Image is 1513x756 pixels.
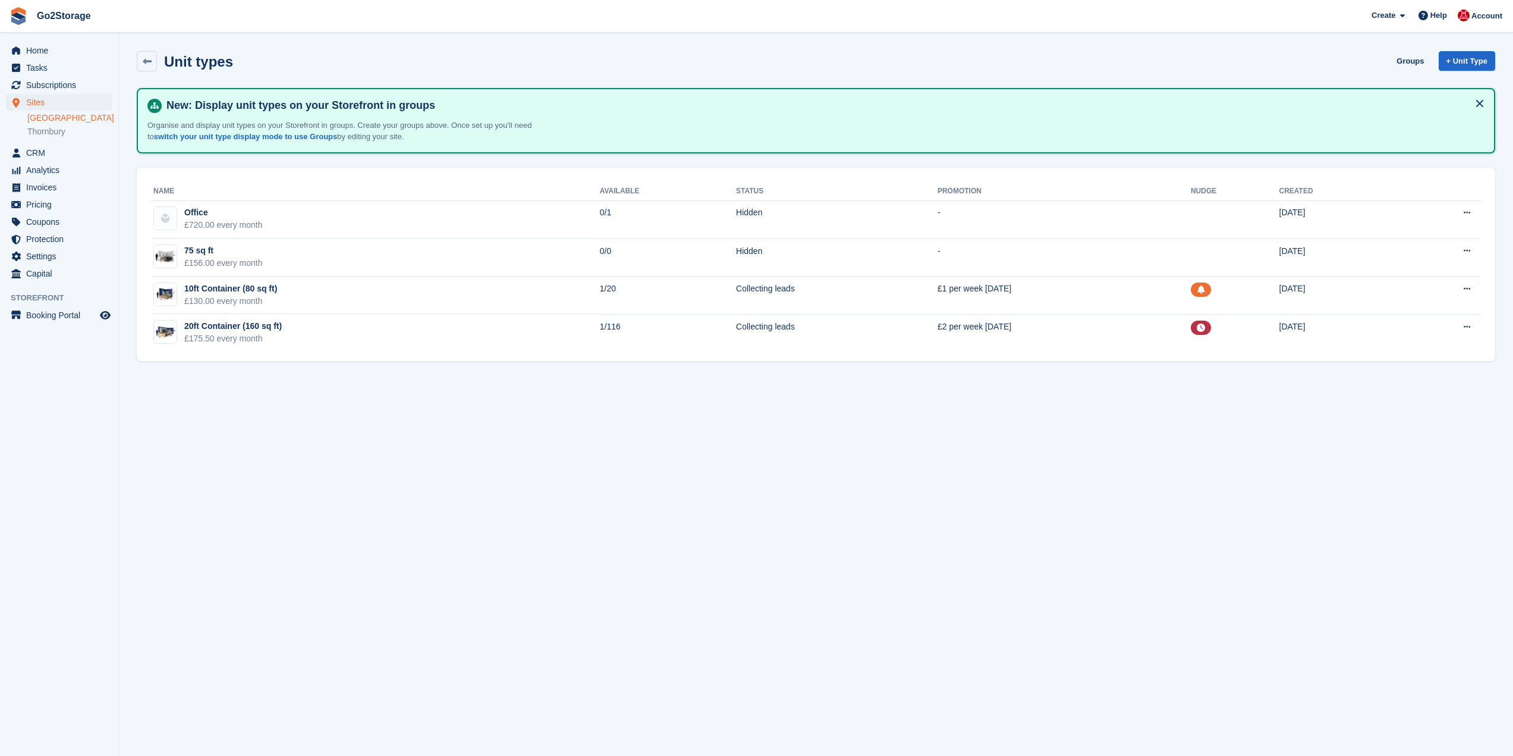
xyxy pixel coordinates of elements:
td: [DATE] [1279,239,1396,277]
a: menu [6,145,112,161]
span: CRM [26,145,97,161]
span: Storefront [11,292,118,304]
span: Help [1430,10,1447,21]
a: menu [6,42,112,59]
a: menu [6,248,112,265]
td: Collecting leads [736,314,938,352]
img: 20-ft-container%20(7).jpg [154,324,177,341]
td: 0/0 [600,239,736,277]
td: [DATE] [1279,314,1396,352]
td: 1/20 [600,277,736,315]
th: Promotion [938,182,1191,201]
td: Collecting leads [736,277,938,315]
a: switch your unit type display mode to use Groups [154,132,337,141]
div: 10ft Container (80 sq ft) [184,283,277,295]
div: £130.00 every month [184,295,277,308]
a: menu [6,196,112,213]
span: Coupons [26,214,97,230]
span: Invoices [26,179,97,196]
td: 1/116 [600,314,736,352]
img: James Pearson [1458,10,1470,21]
a: Groups [1392,51,1429,71]
a: menu [6,59,112,76]
span: Subscriptions [26,77,97,93]
a: menu [6,162,112,178]
td: Hidden [736,239,938,277]
div: 75 sq ft [184,244,263,257]
div: 20ft Container (160 sq ft) [184,320,282,332]
a: menu [6,94,112,111]
img: 75.jpg [154,248,177,265]
a: [GEOGRAPHIC_DATA] [27,112,112,124]
th: Nudge [1191,182,1279,201]
a: Preview store [98,308,112,322]
a: + Unit Type [1439,51,1495,71]
img: stora-icon-8386f47178a22dfd0bd8f6a31ec36ba5ce8667c1dd55bd0f319d3a0aa187defe.svg [10,7,27,25]
span: Sites [26,94,97,111]
th: Status [736,182,938,201]
img: blank-unit-type-icon-ffbac7b88ba66c5e286b0e438baccc4b9c83835d4c34f86887a83fc20ec27e7b.svg [154,207,177,230]
td: [DATE] [1279,277,1396,315]
td: 0/1 [600,200,736,239]
th: Created [1279,182,1396,201]
td: £2 per week [DATE] [938,314,1191,352]
span: Create [1372,10,1395,21]
a: menu [6,265,112,282]
span: Settings [26,248,97,265]
p: Organise and display unit types on your Storefront in groups. Create your groups above. Once set ... [147,120,564,143]
h2: Unit types [164,54,233,70]
span: Protection [26,231,97,247]
span: Tasks [26,59,97,76]
span: Analytics [26,162,97,178]
span: Capital [26,265,97,282]
td: Hidden [736,200,938,239]
a: menu [6,214,112,230]
div: £175.50 every month [184,332,282,345]
th: Available [600,182,736,201]
div: £720.00 every month [184,219,263,231]
td: - [938,200,1191,239]
a: menu [6,179,112,196]
div: Office [184,206,263,219]
td: [DATE] [1279,200,1396,239]
td: £1 per week [DATE] [938,277,1191,315]
th: Name [151,182,600,201]
a: Thornbury [27,126,112,137]
a: menu [6,231,112,247]
span: Pricing [26,196,97,213]
span: Account [1471,10,1502,22]
a: Go2Storage [32,6,96,26]
a: menu [6,307,112,324]
span: Booking Portal [26,307,97,324]
td: - [938,239,1191,277]
span: Home [26,42,97,59]
h4: New: Display unit types on your Storefront in groups [162,99,1484,112]
a: menu [6,77,112,93]
div: £156.00 every month [184,257,263,269]
img: 10-ft-container%20(5).jpg [154,286,177,303]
